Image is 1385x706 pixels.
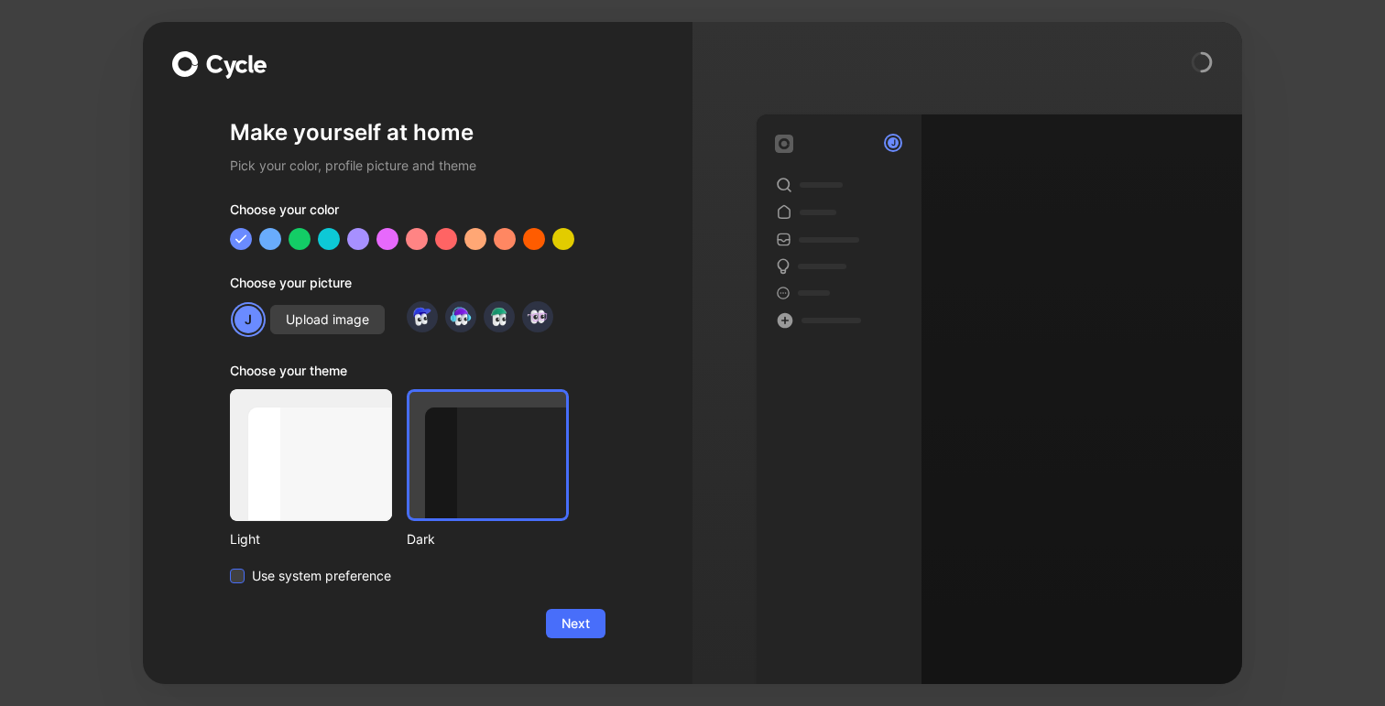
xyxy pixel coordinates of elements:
[286,309,369,331] span: Upload image
[886,136,900,150] div: J
[270,305,385,334] button: Upload image
[775,135,793,153] img: workspace-default-logo-wX5zAyuM.png
[252,565,391,587] span: Use system preference
[409,304,434,329] img: avatar
[230,360,569,389] div: Choose your theme
[230,272,605,301] div: Choose your picture
[525,304,550,329] img: avatar
[230,199,605,228] div: Choose your color
[230,118,605,147] h1: Make yourself at home
[230,155,605,177] h2: Pick your color, profile picture and theme
[546,609,605,638] button: Next
[407,528,569,550] div: Dark
[486,304,511,329] img: avatar
[562,613,590,635] span: Next
[233,304,264,335] div: J
[230,528,392,550] div: Light
[448,304,473,329] img: avatar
